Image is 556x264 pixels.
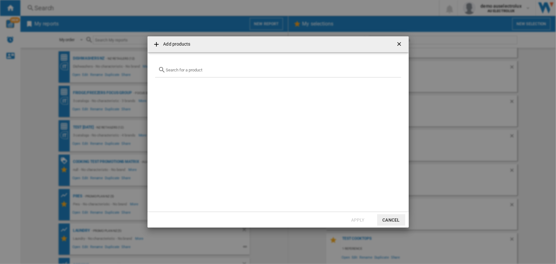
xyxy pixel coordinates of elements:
[344,214,372,226] button: Apply
[377,214,405,226] button: Cancel
[166,68,398,72] input: Search for a product
[148,36,409,228] md-dialog: Add products ...
[394,38,406,51] button: getI18NText('BUTTONS.CLOSE_DIALOG')
[160,41,191,48] h4: Add products
[396,41,404,48] ng-md-icon: getI18NText('BUTTONS.CLOSE_DIALOG')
